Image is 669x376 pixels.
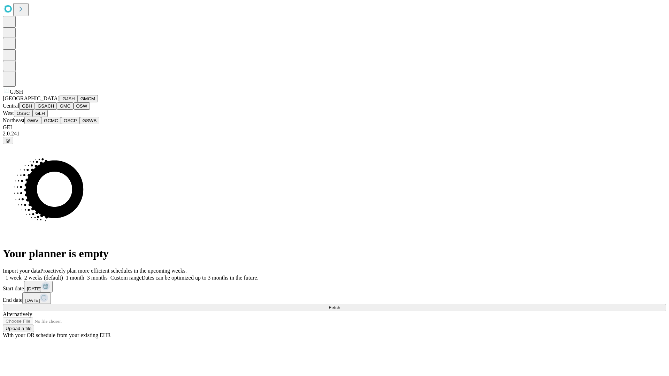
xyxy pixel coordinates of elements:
[3,325,34,332] button: Upload a file
[6,275,22,281] span: 1 week
[10,89,23,95] span: GJSH
[14,110,33,117] button: OSSC
[87,275,108,281] span: 3 months
[110,275,141,281] span: Custom range
[66,275,84,281] span: 1 month
[3,131,666,137] div: 2.0.241
[41,117,61,124] button: GCMC
[74,102,90,110] button: OSW
[3,304,666,311] button: Fetch
[3,332,111,338] span: With your OR schedule from your existing EHR
[329,305,340,310] span: Fetch
[3,117,24,123] span: Northeast
[25,298,40,303] span: [DATE]
[3,137,13,144] button: @
[40,268,187,274] span: Proactively plan more efficient schedules in the upcoming weeks.
[24,117,41,124] button: GWV
[24,275,63,281] span: 2 weeks (default)
[3,95,60,101] span: [GEOGRAPHIC_DATA]
[57,102,73,110] button: GMC
[80,117,100,124] button: GSWB
[3,247,666,260] h1: Your planner is empty
[78,95,98,102] button: GMCM
[6,138,10,143] span: @
[61,117,80,124] button: OSCP
[24,281,53,292] button: [DATE]
[19,102,35,110] button: GBH
[141,275,258,281] span: Dates can be optimized up to 3 months in the future.
[35,102,57,110] button: GSACH
[22,292,51,304] button: [DATE]
[27,286,41,291] span: [DATE]
[3,110,14,116] span: West
[3,311,32,317] span: Alternatively
[3,268,40,274] span: Import your data
[3,103,19,109] span: Central
[3,292,666,304] div: End date
[3,281,666,292] div: Start date
[3,124,666,131] div: GEI
[32,110,47,117] button: GLH
[60,95,78,102] button: GJSH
